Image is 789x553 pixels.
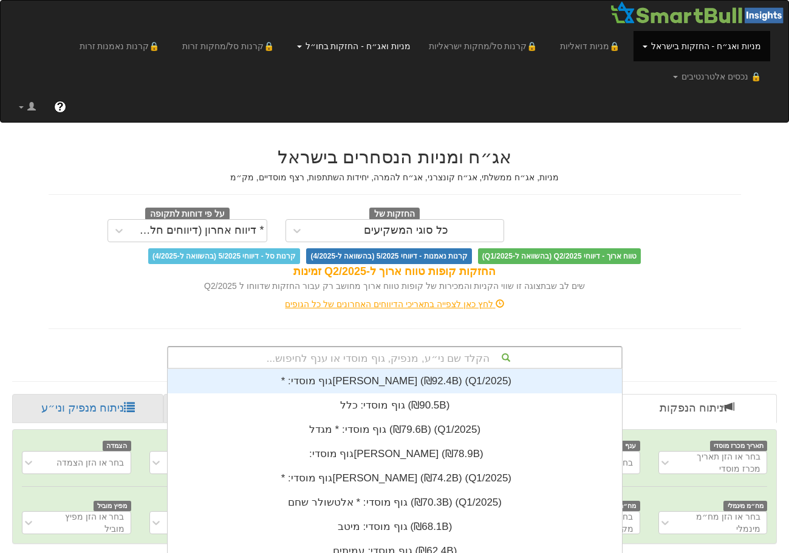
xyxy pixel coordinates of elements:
div: גוף מוסדי: ‏[PERSON_NAME] ‎(₪78.9B)‎ [168,442,622,466]
h5: מניות, אג״ח ממשלתי, אג״ח קונצרני, אג״ח להמרה, יחידות השתתפות, רצף מוסדיים, מק״מ [49,173,741,182]
span: תאריך מכרז מוסדי [710,441,767,451]
a: ניתוח הנפקות [618,394,777,423]
span: הצמדה [103,441,131,451]
span: מח״מ מינמלי [723,501,767,511]
div: כל סוגי המשקיעים [364,225,448,237]
div: בחר או הזן הצמדה [56,456,125,469]
span: טווח ארוך - דיווחי Q2/2025 (בהשוואה ל-Q1/2025) [478,248,641,264]
div: גוף מוסדי: * ‏[PERSON_NAME] ‎(₪74.2B)‎ (Q1/2025) [168,466,622,490]
span: ? [56,101,63,113]
span: החזקות של [369,208,420,221]
div: החזקות קופות טווח ארוך ל-Q2/2025 זמינות [49,264,741,280]
div: גוף מוסדי: ‏מיטב ‎(₪68.1B)‎ [168,515,622,539]
h2: אג״ח ומניות הנסחרים בישראל [49,147,741,167]
a: מניות ואג״ח - החזקות בחו״ל [288,31,420,61]
a: ? [45,92,75,122]
div: בחר או הזן תאריך מכרז מוסדי [679,450,761,475]
div: בחר או הזן מח״מ מינמלי [679,511,761,535]
a: 🔒מניות דואליות [551,31,634,61]
span: קרנות סל - דיווחי 5/2025 (בהשוואה ל-4/2025) [148,248,300,264]
div: בחר או הזן מפיץ מוביל [43,511,125,535]
span: על פי דוחות לתקופה [145,208,230,221]
div: גוף מוסדי: * ‏אלטשולר שחם ‎(₪70.3B)‎ (Q1/2025) [168,490,622,515]
div: * דיווח אחרון (דיווחים חלקיים) [133,225,264,237]
div: גוף מוסדי: ‏כלל ‎(₪90.5B)‎ [168,393,622,418]
a: פרופיל משקיע [163,394,318,423]
span: קרנות נאמנות - דיווחי 5/2025 (בהשוואה ל-4/2025) [306,248,471,264]
a: 🔒קרנות נאמנות זרות [70,31,174,61]
div: גוף מוסדי: * ‏[PERSON_NAME] ‎(₪92.4B)‎ (Q1/2025) [168,369,622,393]
div: לחץ כאן לצפייה בתאריכי הדיווחים האחרונים של כל הגופים [39,298,750,310]
a: 🔒 נכסים אלטרנטיבים [664,61,770,92]
div: שים לב שבתצוגה זו שווי הקניות והמכירות של קופות טווח ארוך מחושב רק עבור החזקות שדווחו ל Q2/2025 [49,280,741,292]
span: מפיץ מוביל [94,501,131,511]
a: 🔒קרנות סל/מחקות ישראליות [420,31,551,61]
span: ענף [621,441,640,451]
a: ניתוח מנפיק וני״ע [12,394,163,423]
a: 🔒קרנות סל/מחקות זרות [173,31,287,61]
a: מניות ואג״ח - החזקות בישראל [634,31,770,61]
img: Smartbull [610,1,788,25]
div: גוף מוסדי: * ‏מגדל ‎(₪79.6B)‎ (Q1/2025) [168,418,622,442]
div: הקלד שם ני״ע, מנפיק, גוף מוסדי או ענף לחיפוש... [168,347,621,368]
